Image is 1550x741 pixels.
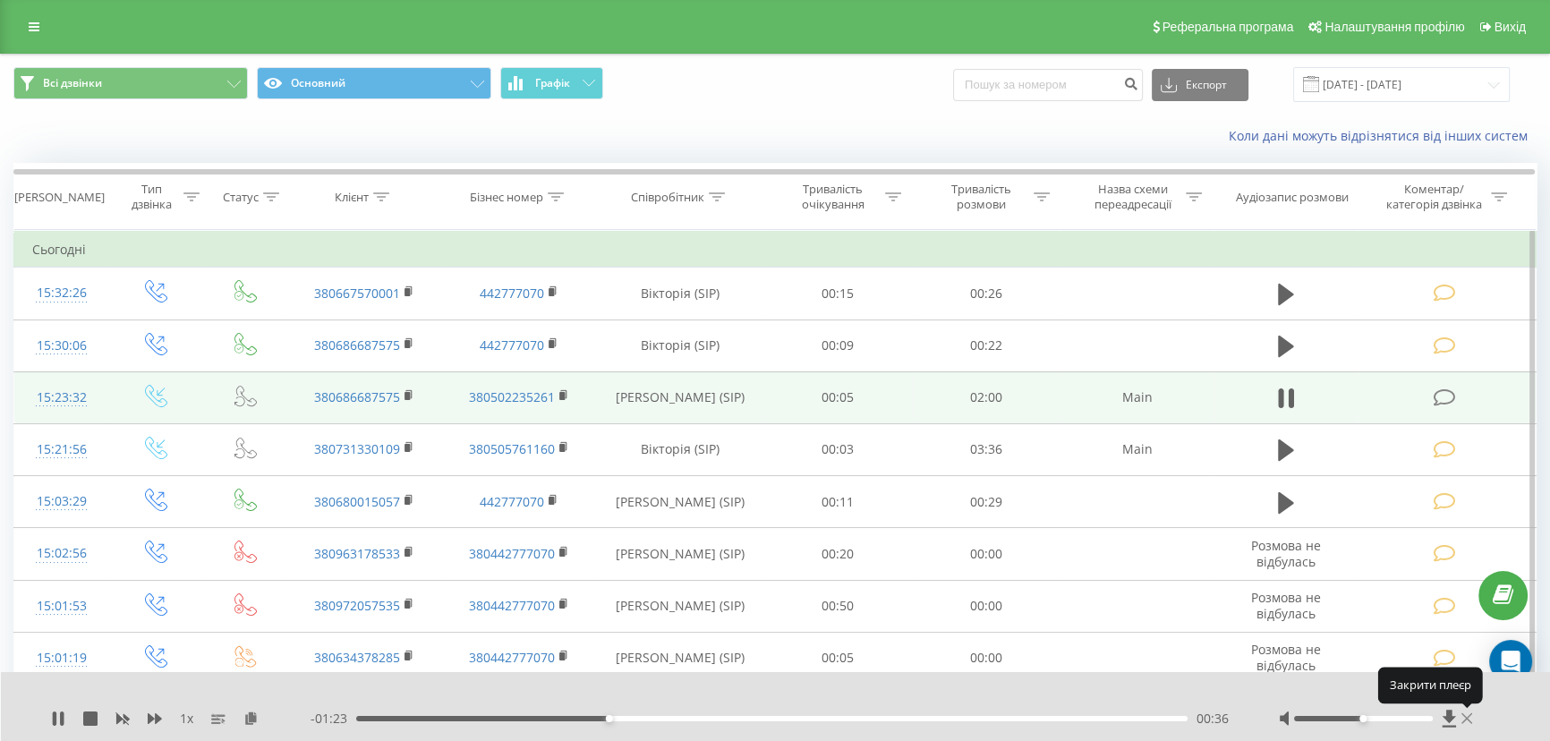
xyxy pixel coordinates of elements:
[762,319,911,371] td: 00:09
[785,182,881,212] div: Тривалість очікування
[314,388,400,405] a: 380686687575
[596,371,762,423] td: [PERSON_NAME] (SIP)
[223,190,259,205] div: Статус
[1236,190,1349,205] div: Аудіозапис розмови
[1489,640,1532,683] div: Open Intercom Messenger
[480,285,544,302] a: 442777070
[314,545,400,562] a: 380963178533
[314,440,400,457] a: 380731330109
[631,190,704,205] div: Співробітник
[596,476,762,528] td: [PERSON_NAME] (SIP)
[1152,69,1248,101] button: Експорт
[912,632,1060,684] td: 00:00
[469,440,555,457] a: 380505761160
[912,319,1060,371] td: 00:22
[1359,715,1367,722] div: Accessibility label
[469,597,555,614] a: 380442777070
[480,336,544,353] a: 442777070
[469,545,555,562] a: 380442777070
[125,182,179,212] div: Тип дзвінка
[596,268,762,319] td: Вікторія (SIP)
[480,493,544,510] a: 442777070
[1197,710,1229,728] span: 00:36
[500,67,603,99] button: Графік
[1251,641,1321,674] span: Розмова не відбулась
[1086,182,1181,212] div: Назва схеми переадресації
[14,190,105,205] div: [PERSON_NAME]
[314,597,400,614] a: 380972057535
[32,276,91,311] div: 15:32:26
[32,536,91,571] div: 15:02:56
[1060,371,1215,423] td: Main
[32,641,91,676] div: 15:01:19
[1162,20,1294,34] span: Реферальна програма
[1060,423,1215,475] td: Main
[1382,182,1486,212] div: Коментар/категорія дзвінка
[469,649,555,666] a: 380442777070
[933,182,1029,212] div: Тривалість розмови
[762,632,911,684] td: 00:05
[596,423,762,475] td: Вікторія (SIP)
[469,388,555,405] a: 380502235261
[13,67,248,99] button: Всі дзвінки
[32,484,91,519] div: 15:03:29
[596,632,762,684] td: [PERSON_NAME] (SIP)
[1229,127,1537,144] a: Коли дані можуть відрізнятися вiд інших систем
[535,77,570,89] span: Графік
[14,232,1537,268] td: Сьогодні
[314,336,400,353] a: 380686687575
[762,268,911,319] td: 00:15
[1378,668,1483,703] div: Закрити плеєр
[314,493,400,510] a: 380680015057
[32,328,91,363] div: 15:30:06
[762,528,911,580] td: 00:20
[314,649,400,666] a: 380634378285
[762,476,911,528] td: 00:11
[311,710,356,728] span: - 01:23
[43,76,102,90] span: Всі дзвінки
[953,69,1143,101] input: Пошук за номером
[335,190,369,205] div: Клієнт
[1324,20,1464,34] span: Налаштування профілю
[1251,537,1321,570] span: Розмова не відбулась
[762,580,911,632] td: 00:50
[314,285,400,302] a: 380667570001
[32,380,91,415] div: 15:23:32
[32,589,91,624] div: 15:01:53
[180,710,193,728] span: 1 x
[470,190,543,205] div: Бізнес номер
[1251,589,1321,622] span: Розмова не відбулась
[257,67,491,99] button: Основний
[912,528,1060,580] td: 00:00
[1495,20,1526,34] span: Вихід
[912,268,1060,319] td: 00:26
[32,432,91,467] div: 15:21:56
[596,319,762,371] td: Вікторія (SIP)
[606,715,613,722] div: Accessibility label
[596,580,762,632] td: [PERSON_NAME] (SIP)
[912,371,1060,423] td: 02:00
[762,423,911,475] td: 00:03
[596,528,762,580] td: [PERSON_NAME] (SIP)
[762,371,911,423] td: 00:05
[912,423,1060,475] td: 03:36
[912,580,1060,632] td: 00:00
[912,476,1060,528] td: 00:29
